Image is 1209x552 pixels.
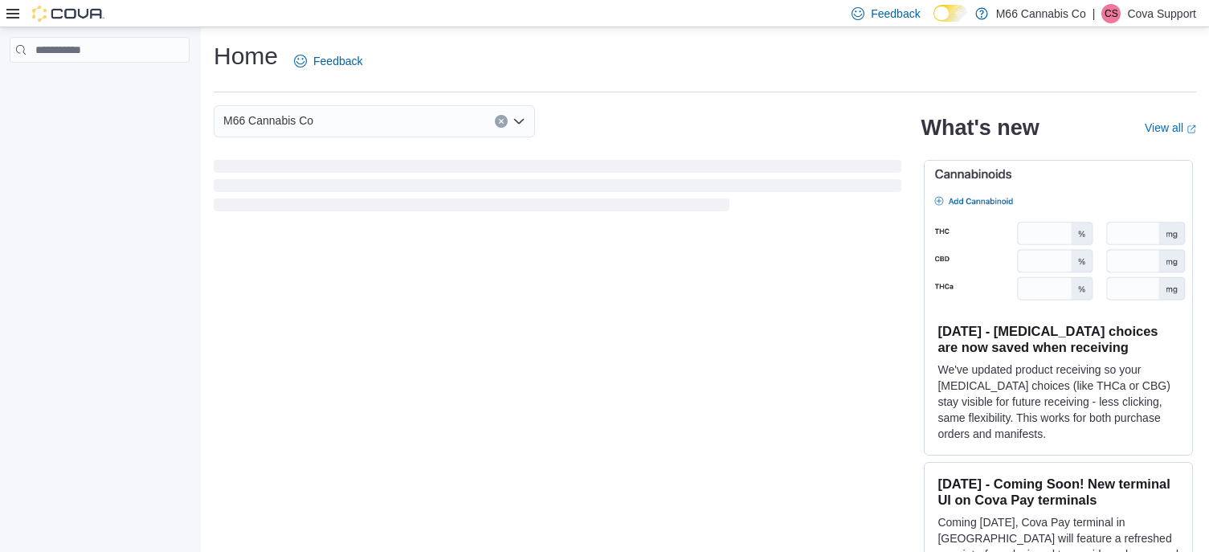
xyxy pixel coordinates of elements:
[937,323,1179,355] h3: [DATE] - [MEDICAL_DATA] choices are now saved when receiving
[1093,4,1096,23] p: |
[10,66,190,104] nav: Complex example
[1127,4,1196,23] p: Cova Support
[996,4,1086,23] p: M66 Cannabis Co
[223,111,313,130] span: M66 Cannabis Co
[313,53,362,69] span: Feedback
[214,40,278,72] h1: Home
[937,476,1179,508] h3: [DATE] - Coming Soon! New terminal UI on Cova Pay terminals
[288,45,369,77] a: Feedback
[32,6,104,22] img: Cova
[1145,121,1196,134] a: View allExternal link
[933,5,967,22] input: Dark Mode
[921,115,1039,141] h2: What's new
[214,163,901,215] span: Loading
[1187,125,1196,134] svg: External link
[937,362,1179,442] p: We've updated product receiving so your [MEDICAL_DATA] choices (like THCa or CBG) stay visible fo...
[513,115,525,128] button: Open list of options
[933,22,934,22] span: Dark Mode
[495,115,508,128] button: Clear input
[1105,4,1118,23] span: CS
[1101,4,1121,23] div: Cova Support
[871,6,920,22] span: Feedback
